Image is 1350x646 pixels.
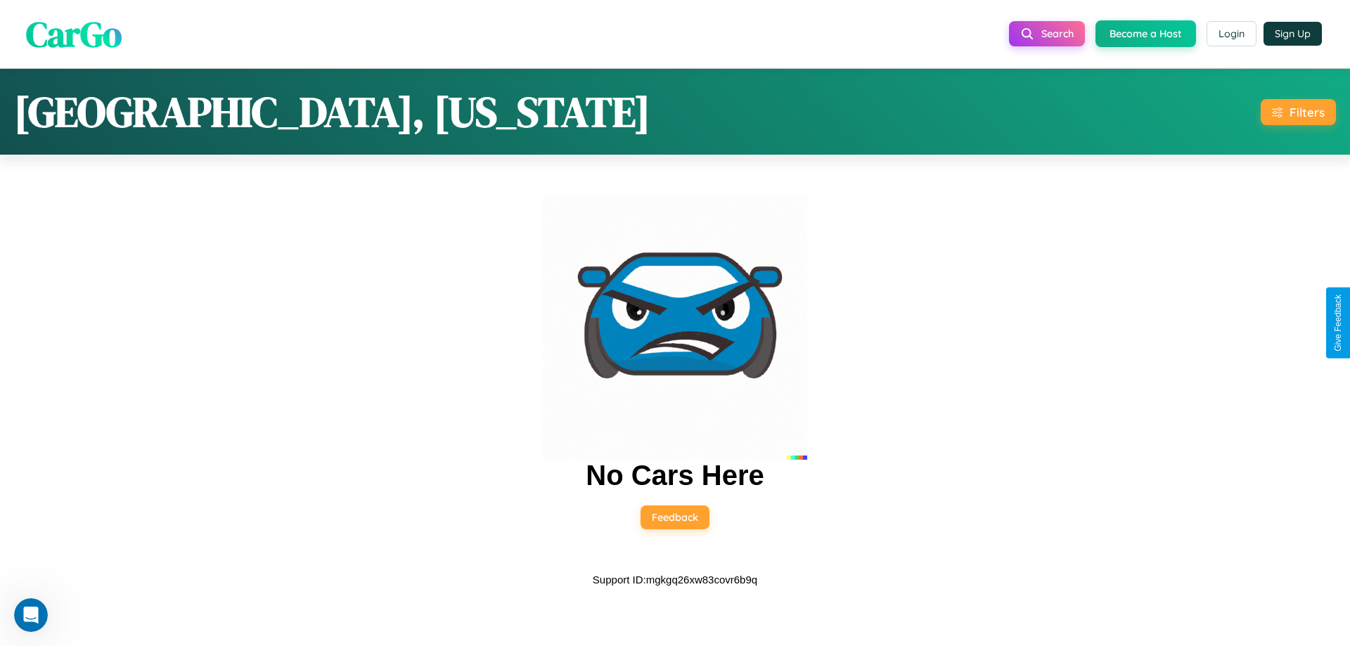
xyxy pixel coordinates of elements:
button: Filters [1261,99,1336,125]
button: Sign Up [1264,22,1322,46]
button: Feedback [641,505,709,529]
iframe: Intercom live chat [14,598,48,632]
button: Login [1207,21,1256,46]
span: CarGo [26,9,122,58]
h1: [GEOGRAPHIC_DATA], [US_STATE] [14,83,650,141]
button: Search [1009,21,1085,46]
h2: No Cars Here [586,460,764,491]
div: Filters [1290,105,1325,119]
div: Give Feedback [1333,295,1343,351]
p: Support ID: mgkgq26xw83covr6b9q [593,570,757,589]
img: car [543,195,807,460]
span: Search [1041,27,1074,40]
button: Become a Host [1095,20,1196,47]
